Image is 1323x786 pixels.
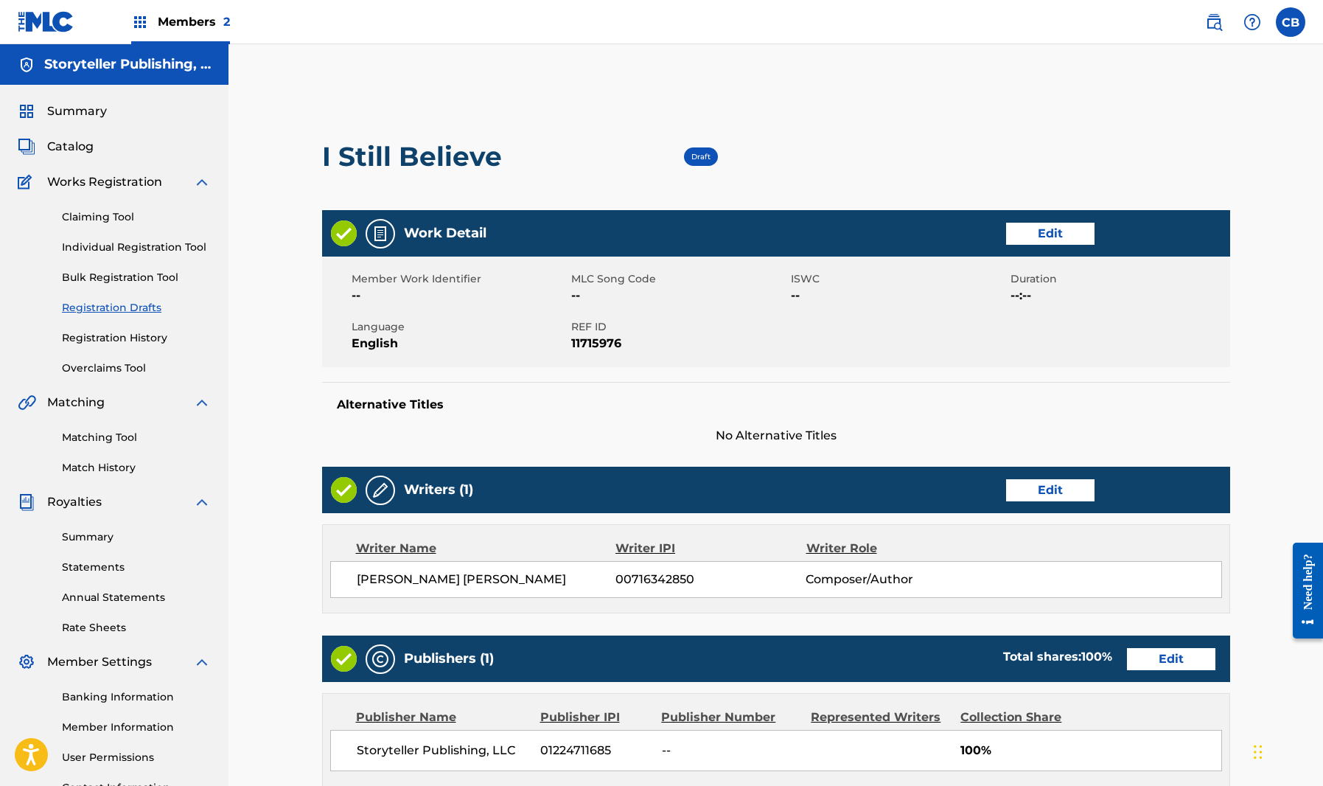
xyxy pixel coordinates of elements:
[62,330,211,346] a: Registration History
[331,220,357,246] img: Valid
[404,225,486,242] h5: Work Detail
[193,173,211,191] img: expand
[18,138,35,156] img: Catalog
[47,173,162,191] span: Works Registration
[352,335,568,352] span: English
[223,15,230,29] span: 2
[1249,715,1323,786] iframe: Chat Widget
[18,394,36,411] img: Matching
[62,209,211,225] a: Claiming Tool
[62,529,211,545] a: Summary
[322,427,1230,445] span: No Alternative Titles
[1282,527,1323,653] iframe: Resource Center
[331,477,357,503] img: Valid
[571,271,787,287] span: MLC Song Code
[193,394,211,411] img: expand
[1243,13,1261,31] img: help
[18,102,35,120] img: Summary
[62,560,211,575] a: Statements
[1199,7,1229,37] a: Public Search
[62,430,211,445] a: Matching Tool
[371,481,389,499] img: Writers
[357,571,616,588] span: [PERSON_NAME] [PERSON_NAME]
[1006,479,1095,501] a: Edit
[1238,7,1267,37] div: Help
[1081,650,1112,664] span: 100 %
[62,270,211,285] a: Bulk Registration Tool
[62,361,211,376] a: Overclaims Tool
[1006,223,1095,245] a: Edit
[1003,648,1112,666] div: Total shares:
[1010,271,1226,287] span: Duration
[806,571,979,588] span: Composer/Author
[960,709,1090,726] div: Collection Share
[322,140,509,173] h2: I Still Believe
[571,319,787,335] span: REF ID
[62,750,211,765] a: User Permissions
[62,720,211,735] a: Member Information
[615,571,806,588] span: 00716342850
[62,620,211,636] a: Rate Sheets
[193,653,211,671] img: expand
[1276,7,1305,37] div: User Menu
[131,13,149,31] img: Top Rightsholders
[540,742,651,759] span: 01224711685
[352,287,568,305] span: --
[661,709,800,726] div: Publisher Number
[352,319,568,335] span: Language
[356,709,529,726] div: Publisher Name
[62,689,211,705] a: Banking Information
[960,742,1221,759] span: 100%
[193,493,211,511] img: expand
[44,56,211,73] h5: Storyteller Publishing, LLC
[337,397,1215,412] h5: Alternative Titles
[371,225,389,243] img: Work Detail
[62,240,211,255] a: Individual Registration Tool
[356,540,616,557] div: Writer Name
[18,11,74,32] img: MLC Logo
[791,271,1007,287] span: ISWC
[331,646,357,672] img: Valid
[18,138,94,156] a: CatalogCatalog
[62,460,211,476] a: Match History
[62,590,211,605] a: Annual Statements
[404,481,473,498] h5: Writers (1)
[1205,13,1223,31] img: search
[571,335,787,352] span: 11715976
[1254,730,1263,774] div: Drag
[158,13,230,30] span: Members
[540,709,651,726] div: Publisher IPI
[18,56,35,74] img: Accounts
[47,138,94,156] span: Catalog
[18,653,35,671] img: Member Settings
[47,493,102,511] span: Royalties
[47,102,107,120] span: Summary
[18,493,35,511] img: Royalties
[1127,648,1215,670] a: Edit
[18,173,37,191] img: Works Registration
[811,709,949,726] div: Represented Writers
[662,742,800,759] span: --
[18,102,107,120] a: SummarySummary
[62,300,211,316] a: Registration Drafts
[47,394,105,411] span: Matching
[47,653,152,671] span: Member Settings
[615,540,806,557] div: Writer IPI
[806,540,980,557] div: Writer Role
[371,650,389,668] img: Publishers
[1010,287,1226,305] span: --:--
[791,287,1007,305] span: --
[357,742,530,759] span: Storyteller Publishing, LLC
[352,271,568,287] span: Member Work Identifier
[571,287,787,305] span: --
[404,650,494,667] h5: Publishers (1)
[691,152,711,161] span: Draft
